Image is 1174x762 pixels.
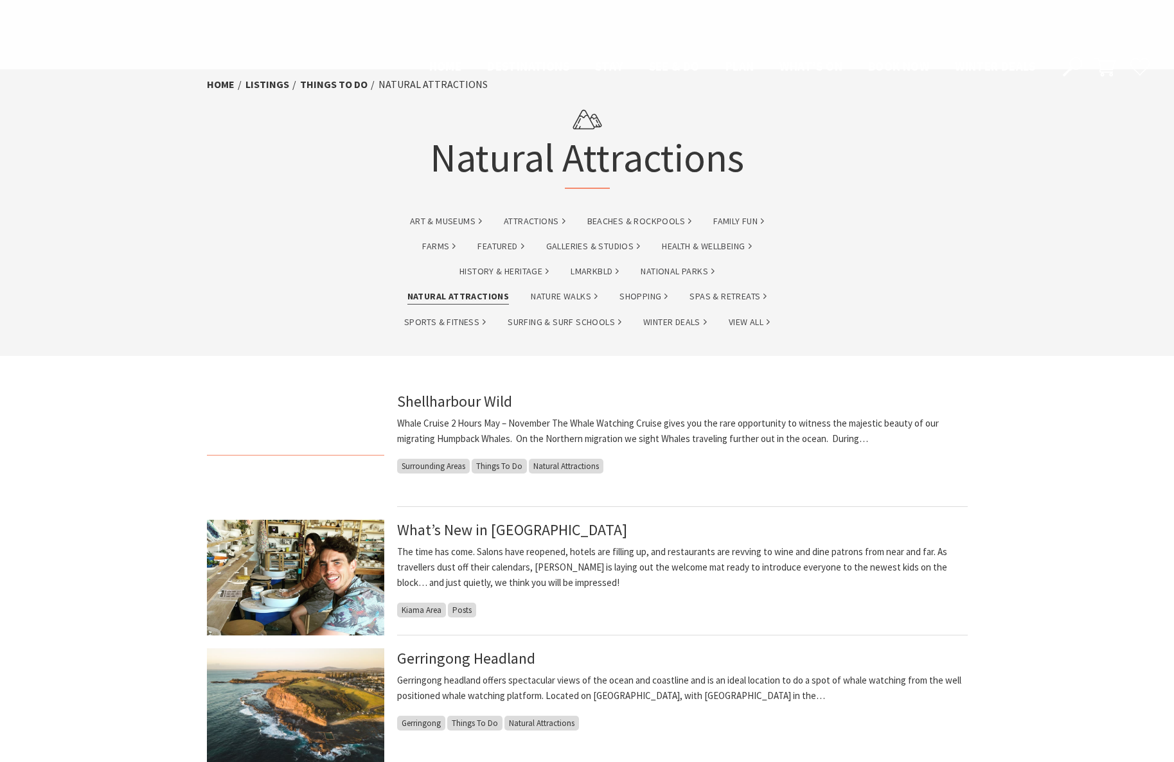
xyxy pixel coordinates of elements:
[422,239,456,254] a: Farms
[689,289,767,304] a: Spas & Retreats
[868,58,929,74] span: Book now
[487,58,569,74] span: Destinations
[619,289,668,304] a: Shopping
[472,459,527,474] span: Things To Do
[504,716,579,731] span: Natural Attractions
[713,214,764,229] a: Family Fun
[649,58,700,74] span: See & Do
[955,58,1035,74] span: Winter Deals
[447,716,503,731] span: Things To Do
[595,58,623,74] span: Stay
[531,289,598,304] a: Nature Walks
[397,716,445,731] span: Gerringong
[662,239,751,254] a: Health & Wellbeing
[397,673,968,704] p: Gerringong headland offers spectacular views of the ocean and coastline and is an ideal location ...
[397,544,968,590] p: The time has come. Salons have reopened, hotels are filling up, and restaurants are revving to wi...
[397,603,446,617] span: Kiama Area
[779,58,842,74] span: What’s On
[729,315,770,330] a: View All
[397,459,470,474] span: Surrounding Areas
[407,289,510,304] a: Natural Attractions
[477,239,524,254] a: Featured
[504,214,565,229] a: Attractions
[397,391,512,411] a: Shellharbour Wild
[429,58,462,74] span: Home
[448,603,476,617] span: Posts
[430,100,744,189] h1: Natural Attractions
[416,57,1048,78] nav: Main Menu
[397,520,627,540] a: What’s New in [GEOGRAPHIC_DATA]
[397,416,968,447] p: Whale Cruise 2 Hours May – November The Whale Watching Cruise gives you the rare opportunity to w...
[641,264,715,279] a: National Parks
[404,315,486,330] a: Sports & Fitness
[571,264,619,279] a: lmarkbld
[508,315,621,330] a: Surfing & Surf Schools
[546,239,641,254] a: Galleries & Studios
[643,315,707,330] a: Winter Deals
[410,214,482,229] a: Art & Museums
[725,58,754,74] span: Plan
[459,264,549,279] a: History & Heritage
[587,214,692,229] a: Beaches & Rockpools
[529,459,603,474] span: Natural Attractions
[397,648,535,668] a: Gerringong Headland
